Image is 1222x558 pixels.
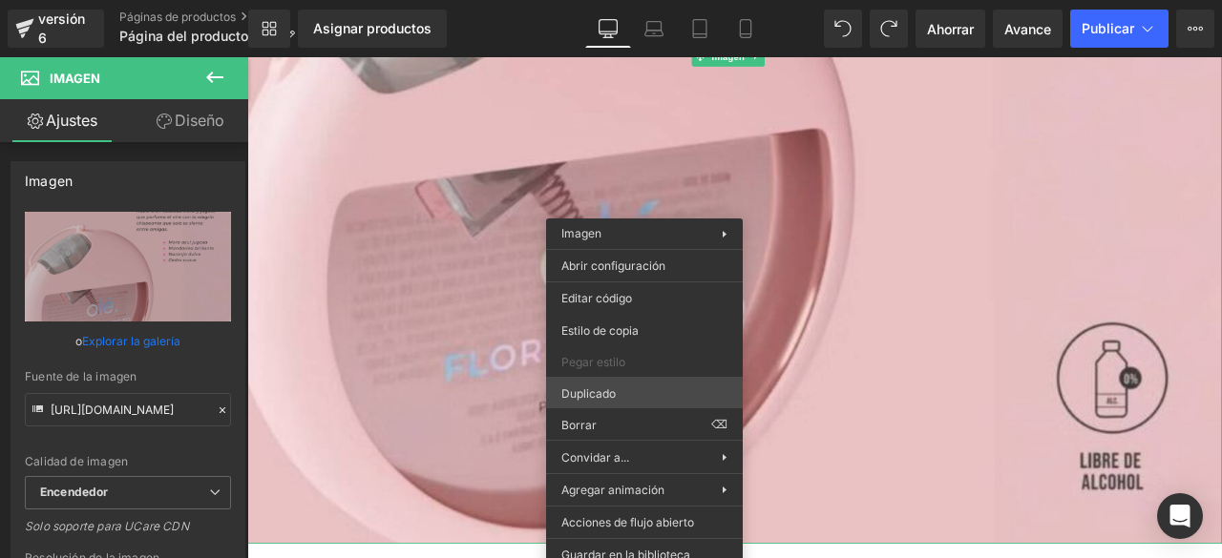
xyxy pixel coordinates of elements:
[175,111,224,130] font: Diseño
[561,354,625,368] font: Pegar estilo
[25,454,128,468] font: Calidad de imagen
[25,369,137,383] font: Fuente de la imagen
[585,10,631,48] a: De oficina
[723,10,769,48] a: Móvil
[38,10,85,46] font: versión 6
[25,393,231,426] input: Enlace
[248,10,290,48] a: Nueva Biblioteca
[1176,10,1214,48] button: Más
[25,519,189,533] font: Solo soporte para UCare CDN
[631,10,677,48] a: Computadora portátil
[870,10,908,48] button: Rehacer
[1070,10,1169,48] button: Publicar
[993,10,1063,48] a: Avance
[75,334,82,348] font: o
[119,10,236,24] font: Páginas de productos
[677,10,723,48] a: Tableta
[1157,493,1203,539] div: Abrir Intercom Messenger
[119,10,310,25] a: Páginas de productos
[40,485,108,499] font: Encendedor
[1004,21,1051,37] font: Avance
[8,10,104,48] a: versión 6
[561,515,694,529] font: Acciones de flujo abierto
[824,10,862,48] button: Deshacer
[128,99,252,142] a: Diseño
[82,334,180,348] font: Explorar la galería
[1082,20,1134,36] font: Publicar
[561,385,616,400] font: Duplicado
[927,21,974,37] font: Ahorrar
[561,483,664,497] font: Agregar animación
[711,417,727,431] font: ⌫
[561,226,601,240] font: Imagen
[561,322,639,337] font: Estilo de copia
[561,450,629,465] font: Convidar a...
[561,417,597,431] font: Borrar
[25,173,73,189] font: Imagen
[561,258,665,273] font: Abrir configuración
[50,71,100,86] font: Imagen
[313,20,432,36] font: Asignar productos
[119,28,433,44] font: Página del producto - 29 de septiembre, 19:19:18
[561,291,632,305] font: Editar código
[46,111,97,130] font: Ajustes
